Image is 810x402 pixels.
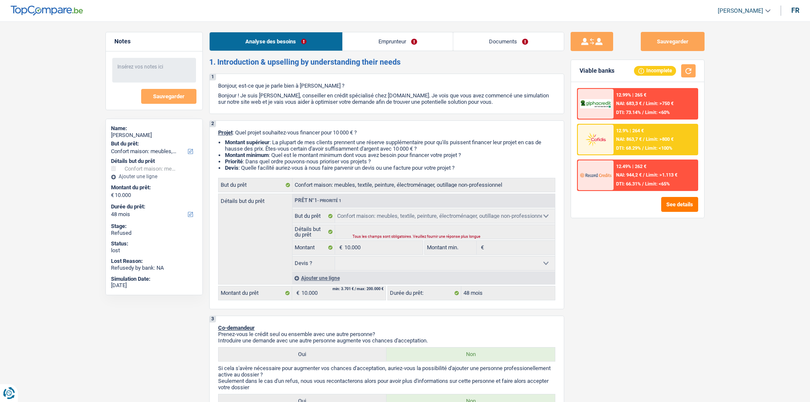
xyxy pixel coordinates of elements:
[641,32,705,51] button: Sauvegarder
[616,145,641,151] span: DTI: 68.29%
[225,139,555,152] li: : La plupart de mes clients prennent une réserve supplémentaire pour qu'ils puissent financer leu...
[153,94,185,99] span: Sauvegarder
[580,167,611,183] img: Record Credits
[219,178,293,192] label: But du prêt
[616,101,642,106] span: NAI: 683,3 €
[616,128,644,134] div: 12.9% | 264 €
[317,198,341,203] span: - Priorité 1
[210,74,216,80] div: 1
[218,365,555,378] p: Si cela s'avère nécessaire pour augmenter vos chances d'acceptation, auriez-vous la possibilité d...
[645,110,670,115] span: Limit: <60%
[225,152,555,158] li: : Quel est le montant minimum dont vous avez besoin pour financer votre projet ?
[219,194,292,204] label: Détails but du prêt
[141,89,196,104] button: Sauvegarder
[646,101,674,106] span: Limit: >750 €
[646,172,677,178] span: Limit: >1.113 €
[225,158,555,165] li: : Dans quel ordre pouvons-nous prioriser vos projets ?
[335,241,344,254] span: €
[111,265,197,271] div: Refusedy by bank: NA
[293,198,344,203] div: Prêt n°1
[352,235,534,239] div: Tous les champs sont obligatoires. Veuillez fournir une réponse plus longue
[111,240,197,247] div: Status:
[111,203,196,210] label: Durée du prêt:
[642,181,644,187] span: /
[293,225,335,239] label: Détails but du prêt
[114,38,194,45] h5: Notes
[209,57,564,67] h2: 1. Introduction & upselling by understanding their needs
[634,66,676,75] div: Incomplete
[643,101,645,106] span: /
[580,131,611,147] img: Cofidis
[661,197,698,212] button: See details
[111,158,197,165] div: Détails but du prêt
[616,181,641,187] span: DTI: 66.31%
[111,132,197,139] div: [PERSON_NAME]
[387,348,555,361] label: Non
[111,230,197,237] div: Refused
[293,241,335,254] label: Montant
[111,223,197,230] div: Stage:
[225,139,270,145] strong: Montant supérieur
[111,184,196,191] label: Montant du prêt:
[225,152,269,158] strong: Montant minimum
[218,378,555,391] p: Seulement dans le cas d'un refus, nous vous recontacterons alors pour avoir plus d'informations s...
[718,7,763,14] span: [PERSON_NAME]
[218,83,555,89] p: Bonjour, est-ce que je parle bien à [PERSON_NAME] ?
[425,241,477,254] label: Montant min.
[225,165,555,171] li: : Quelle facilité auriez-vous à nous faire parvenir un devis ou une facture pour votre projet ?
[477,241,486,254] span: €
[711,4,770,18] a: [PERSON_NAME]
[580,99,611,109] img: AlphaCredit
[111,282,197,289] div: [DATE]
[791,6,799,14] div: fr
[388,286,461,300] label: Durée du prêt:
[11,6,83,16] img: TopCompare Logo
[210,32,342,51] a: Analyse des besoins
[642,145,644,151] span: /
[453,32,564,51] a: Documents
[218,325,255,331] span: Co-demandeur
[292,286,301,300] span: €
[616,172,642,178] span: NAI: 944,2 €
[225,158,243,165] strong: Priorité
[645,181,670,187] span: Limit: <65%
[219,348,387,361] label: Oui
[343,32,453,51] a: Emprunteur
[645,145,672,151] span: Limit: <100%
[292,272,555,284] div: Ajouter une ligne
[111,192,114,199] span: €
[643,137,645,142] span: /
[293,209,335,223] label: But du prêt
[616,92,646,98] div: 12.99% | 265 €
[643,172,645,178] span: /
[218,92,555,105] p: Bonjour ! Je suis [PERSON_NAME], conseiller en crédit spécialisé chez [DOMAIN_NAME]. Je vois que ...
[580,67,614,74] div: Viable banks
[642,110,644,115] span: /
[616,137,642,142] span: NAI: 863,7 €
[218,129,555,136] p: : Quel projet souhaitez-vous financer pour 10 000 € ?
[210,316,216,322] div: 3
[111,258,197,265] div: Lost Reason:
[111,140,196,147] label: But du prêt:
[333,287,384,291] div: min: 3.701 € / max: 200.000 €
[111,174,197,180] div: Ajouter une ligne
[219,286,292,300] label: Montant du prêt
[616,164,646,169] div: 12.49% | 262 €
[225,165,239,171] span: Devis
[111,276,197,282] div: Simulation Date:
[111,247,197,254] div: lost
[218,337,555,344] p: Introduire une demande avec une autre personne augmente vos chances d'acceptation.
[218,129,233,136] span: Projet
[111,125,197,132] div: Name:
[218,331,555,337] p: Prenez-vous le crédit seul ou ensemble avec une autre personne?
[293,257,335,270] label: Devis ?
[646,137,674,142] span: Limit: >800 €
[616,110,641,115] span: DTI: 73.14%
[210,121,216,127] div: 2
